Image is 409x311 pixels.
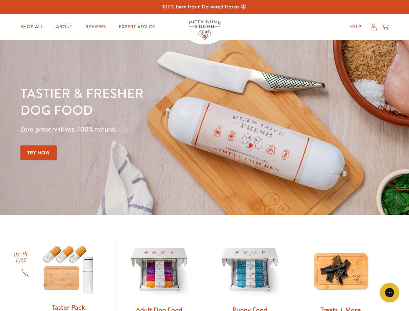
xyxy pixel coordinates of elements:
[80,20,111,33] a: Reviews
[51,20,77,33] a: About
[20,85,266,118] h1: Tastier & fresher dog food
[15,20,48,33] a: Shop All
[377,281,403,305] iframe: Gorgias live chat messenger
[188,20,221,40] img: Pets Love Fresh
[344,20,367,33] a: Help
[114,20,160,33] a: Expert Advice
[20,123,266,135] p: Zero preservatives. 100% natural.
[20,145,57,160] a: Try Now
